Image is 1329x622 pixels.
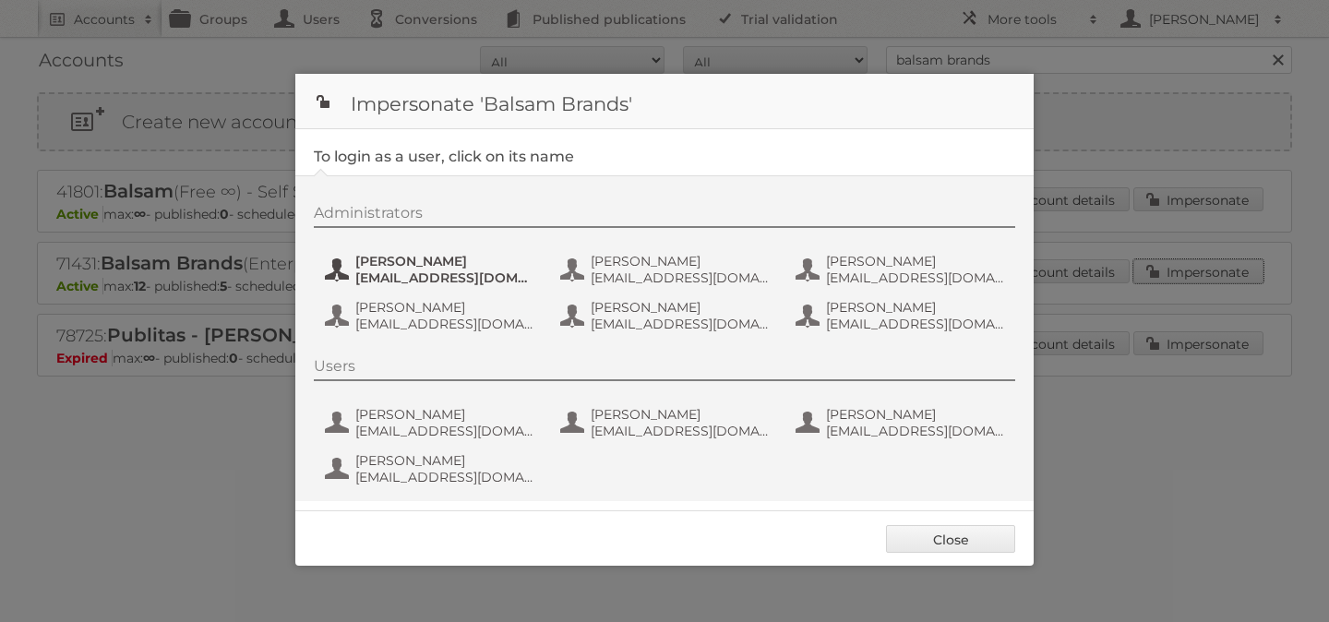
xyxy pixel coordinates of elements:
[355,299,534,316] span: [PERSON_NAME]
[558,297,775,334] button: [PERSON_NAME] [EMAIL_ADDRESS][DOMAIN_NAME]
[323,251,540,288] button: [PERSON_NAME] [EMAIL_ADDRESS][DOMAIN_NAME]
[591,299,770,316] span: [PERSON_NAME]
[323,297,540,334] button: [PERSON_NAME] [EMAIL_ADDRESS][DOMAIN_NAME]
[355,406,534,423] span: [PERSON_NAME]
[794,251,1011,288] button: [PERSON_NAME] [EMAIL_ADDRESS][DOMAIN_NAME]
[794,297,1011,334] button: [PERSON_NAME] [EMAIL_ADDRESS][DOMAIN_NAME]
[323,404,540,441] button: [PERSON_NAME] [EMAIL_ADDRESS][DOMAIN_NAME]
[826,406,1005,423] span: [PERSON_NAME]
[314,204,1015,228] div: Administrators
[591,269,770,286] span: [EMAIL_ADDRESS][DOMAIN_NAME]
[591,423,770,439] span: [EMAIL_ADDRESS][DOMAIN_NAME]
[355,423,534,439] span: [EMAIL_ADDRESS][DOMAIN_NAME]
[355,269,534,286] span: [EMAIL_ADDRESS][DOMAIN_NAME]
[826,423,1005,439] span: [EMAIL_ADDRESS][DOMAIN_NAME]
[591,253,770,269] span: [PERSON_NAME]
[826,299,1005,316] span: [PERSON_NAME]
[826,316,1005,332] span: [EMAIL_ADDRESS][DOMAIN_NAME]
[558,251,775,288] button: [PERSON_NAME] [EMAIL_ADDRESS][DOMAIN_NAME]
[591,406,770,423] span: [PERSON_NAME]
[355,469,534,485] span: [EMAIL_ADDRESS][DOMAIN_NAME]
[355,316,534,332] span: [EMAIL_ADDRESS][DOMAIN_NAME]
[295,74,1034,129] h1: Impersonate 'Balsam Brands'
[323,450,540,487] button: [PERSON_NAME] [EMAIL_ADDRESS][DOMAIN_NAME]
[355,452,534,469] span: [PERSON_NAME]
[886,525,1015,553] a: Close
[314,148,574,165] legend: To login as a user, click on its name
[314,357,1015,381] div: Users
[826,269,1005,286] span: [EMAIL_ADDRESS][DOMAIN_NAME]
[558,404,775,441] button: [PERSON_NAME] [EMAIL_ADDRESS][DOMAIN_NAME]
[355,253,534,269] span: [PERSON_NAME]
[794,404,1011,441] button: [PERSON_NAME] [EMAIL_ADDRESS][DOMAIN_NAME]
[591,316,770,332] span: [EMAIL_ADDRESS][DOMAIN_NAME]
[826,253,1005,269] span: [PERSON_NAME]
